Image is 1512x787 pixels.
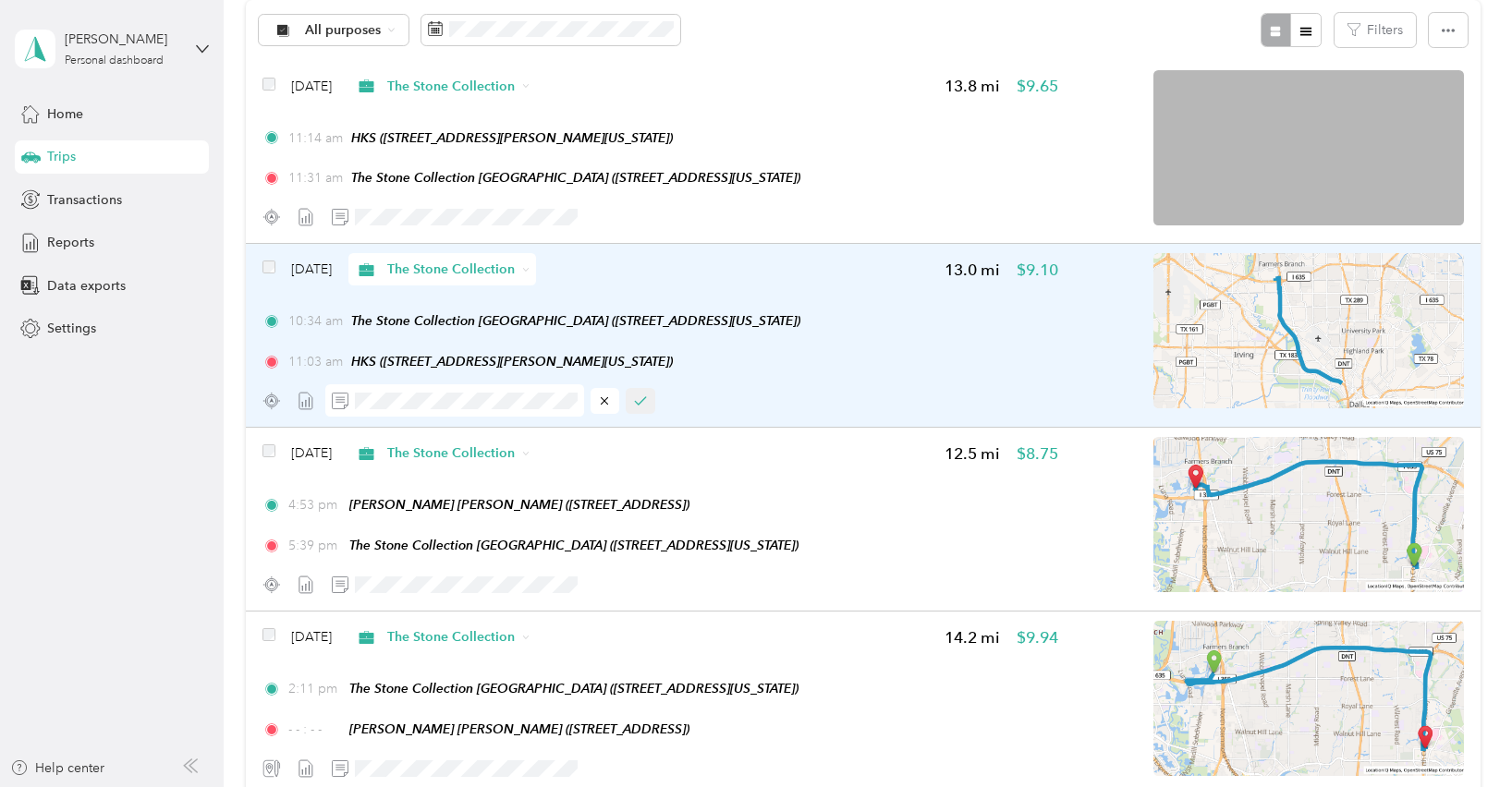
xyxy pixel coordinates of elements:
img: minimap [1153,621,1464,776]
span: Home [47,104,83,124]
span: $9.94 [1017,626,1058,649]
span: [PERSON_NAME] [PERSON_NAME] ([STREET_ADDRESS]) [349,721,689,736]
span: 5:39 pm [288,536,341,555]
span: The Stone Collection [387,77,516,96]
span: The Stone Collection [387,443,516,463]
span: [DATE] [291,627,332,647]
img: minimap [1153,70,1464,225]
span: [DATE] [291,77,332,96]
span: The Stone Collection [387,260,516,279]
span: [DATE] [291,260,332,279]
span: 11:14 am [288,128,343,148]
span: The Stone Collection [387,627,516,647]
button: Filters [1335,13,1416,47]
span: Transactions [47,190,122,210]
button: Help center [10,758,104,778]
span: - - : - - [288,720,341,739]
span: 11:31 am [288,168,343,188]
span: 14.2 mi [945,626,1000,649]
span: Reports [47,233,94,252]
span: 10:34 am [288,311,343,331]
span: 13.0 mi [945,259,1000,282]
span: $8.75 [1017,442,1058,466]
span: The Stone Collection [GEOGRAPHIC_DATA] ([STREET_ADDRESS][US_STATE]) [349,538,799,552]
span: HKS ([STREET_ADDRESS][PERSON_NAME][US_STATE]) [351,130,673,145]
div: Personal dashboard [65,55,164,67]
span: All purposes [305,24,382,37]
img: minimap [1153,437,1464,592]
div: [PERSON_NAME] [65,30,180,49]
span: $9.65 [1017,75,1058,98]
span: 13.8 mi [945,75,1000,98]
span: The Stone Collection [GEOGRAPHIC_DATA] ([STREET_ADDRESS][US_STATE]) [349,681,799,696]
span: Data exports [47,276,126,296]
span: 2:11 pm [288,679,341,698]
span: Settings [47,319,96,338]
span: Trips [47,147,76,166]
span: 4:53 pm [288,495,341,515]
span: 12.5 mi [945,442,1000,466]
span: The Stone Collection [GEOGRAPHIC_DATA] ([STREET_ADDRESS][US_STATE]) [351,170,800,185]
img: minimap [1153,253,1464,408]
span: HKS ([STREET_ADDRESS][PERSON_NAME][US_STATE]) [351,354,673,369]
span: 11:03 am [288,352,343,371]
span: The Stone Collection [GEOGRAPHIC_DATA] ([STREET_ADDRESS][US_STATE]) [351,313,800,328]
span: $9.10 [1017,259,1058,282]
span: [PERSON_NAME] [PERSON_NAME] ([STREET_ADDRESS]) [349,497,689,512]
iframe: Everlance-gr Chat Button Frame [1408,684,1512,787]
span: [DATE] [291,443,332,463]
